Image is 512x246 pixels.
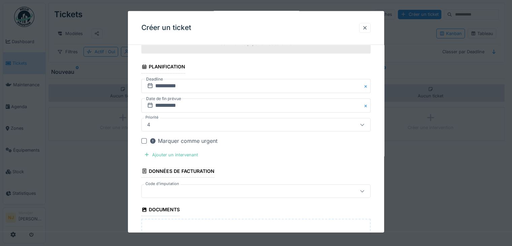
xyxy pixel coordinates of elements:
div: 4 [144,121,153,128]
label: Priorité [144,114,160,120]
button: Close [363,79,371,93]
div: Données de facturation [141,166,214,178]
h3: Créer un ticket [141,24,191,32]
div: Aucun équipement sélectionné [229,40,292,47]
div: Ajouter un intervenant [141,150,201,159]
label: Deadline [145,75,164,83]
div: Documents [141,205,180,216]
label: Code d'imputation [144,181,180,187]
div: Planification [141,62,185,73]
label: Date de fin prévue [145,95,182,102]
button: Close [363,98,371,112]
div: Marquer comme urgent [149,136,217,145]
